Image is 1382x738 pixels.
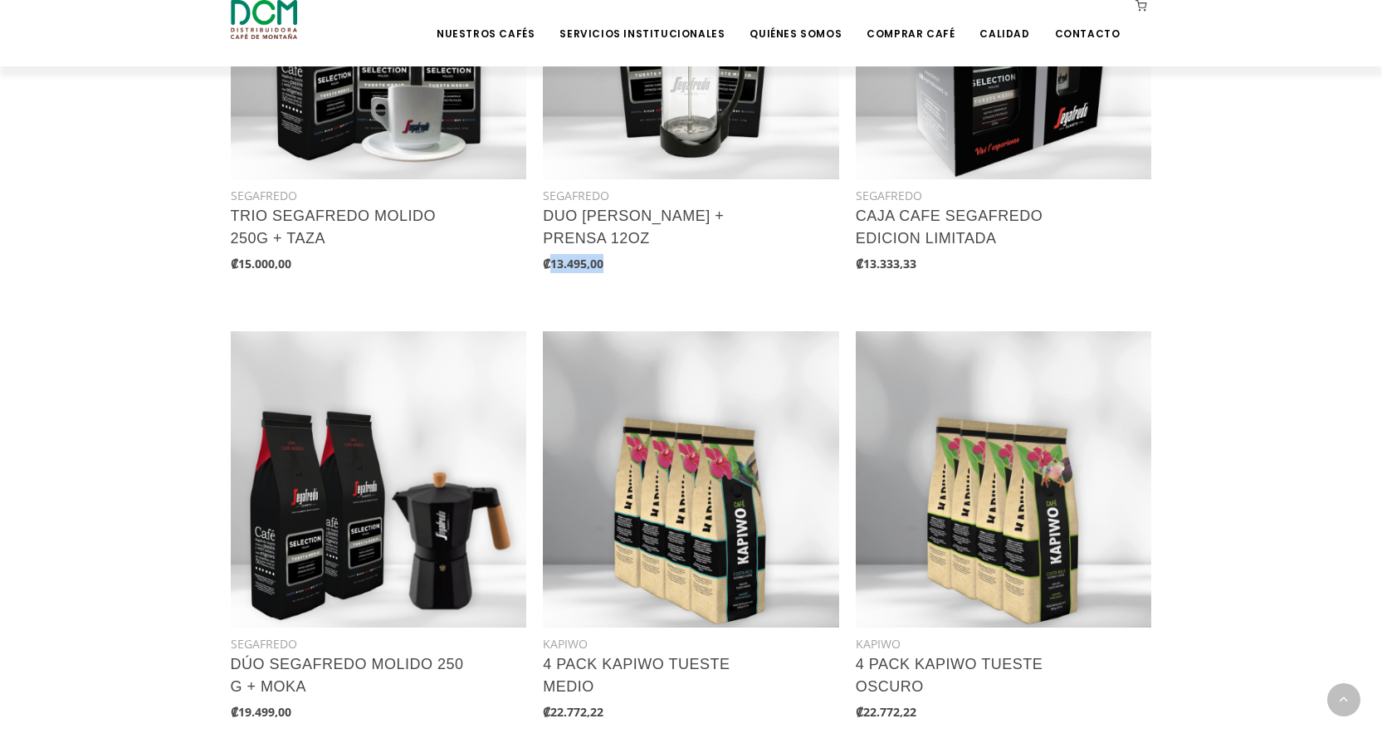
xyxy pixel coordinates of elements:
[231,256,291,271] b: ₡15.000,00
[856,331,1152,628] img: Shop product image!
[969,2,1039,41] a: Calidad
[856,634,1152,653] div: KAPIWO
[543,704,603,720] b: ₡22.772,22
[231,186,527,205] div: SEGAFREDO
[857,2,964,41] a: Comprar Café
[543,186,839,205] div: SEGAFREDO
[856,256,916,271] b: ₡13.333,33
[856,656,1043,695] a: 4 PACK KAPIWO TUESTE OSCURO
[543,656,730,695] a: 4 PACK KAPIWO TUESTE MEDIO
[231,704,291,720] b: ₡19.499,00
[1045,2,1131,41] a: Contacto
[543,634,839,653] div: KAPIWO
[543,208,724,247] a: DUO [PERSON_NAME] + PRENSA 12OZ
[231,656,464,695] a: DÚO SEGAFREDO MOLIDO 250 g + MOKA
[231,331,527,628] img: Shop product image!
[549,2,735,41] a: Servicios Institucionales
[231,634,527,653] div: SEGAFREDO
[231,208,437,247] a: TRIO SEGAFREDO MOLIDO 250g + TAZA
[856,186,1152,205] div: SEGAFREDO
[740,2,852,41] a: Quiénes Somos
[856,208,1043,247] a: CAJA CAFE SEGAFREDO EDICION LIMITADA
[856,704,916,720] b: ₡22.772,22
[427,2,544,41] a: Nuestros Cafés
[543,256,603,271] b: ₡13.495,00
[543,331,839,628] img: Shop product image!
